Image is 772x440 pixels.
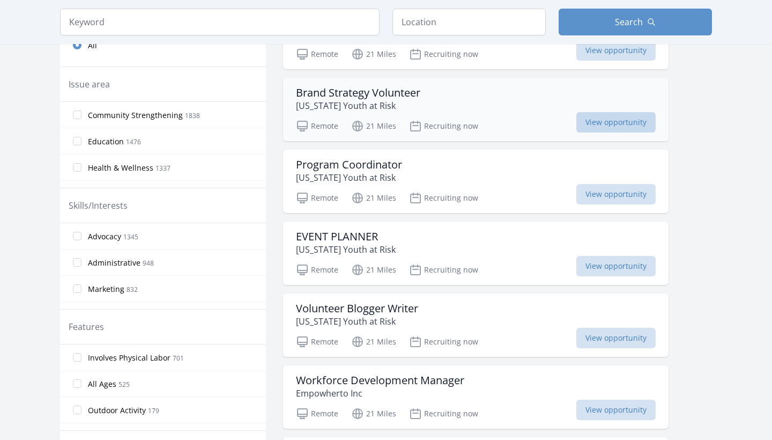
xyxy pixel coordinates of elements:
[296,374,464,387] h3: Workforce Development Manager
[88,163,153,173] span: Health & Wellness
[296,407,338,420] p: Remote
[148,406,159,415] span: 179
[409,407,478,420] p: Recruiting now
[409,48,478,61] p: Recruiting now
[73,353,81,362] input: Involves Physical Labor 701
[283,150,669,213] a: Program Coordinator [US_STATE] Youth at Risk Remote 21 Miles Recruiting now View opportunity
[351,407,396,420] p: 21 Miles
[296,158,402,171] h3: Program Coordinator
[392,9,546,35] input: Location
[283,294,669,357] a: Volunteer Blogger Writer [US_STATE] Youth at Risk Remote 21 Miles Recruiting now View opportunity
[351,192,396,204] p: 21 Miles
[576,40,656,61] span: View opportunity
[123,232,138,241] span: 1345
[73,232,81,240] input: Advocacy 1345
[576,328,656,348] span: View opportunity
[351,263,396,276] p: 21 Miles
[88,353,170,363] span: Involves Physical Labor
[296,387,464,400] p: Empowherto Inc
[73,284,81,293] input: Marketing 832
[88,405,146,416] span: Outdoor Activity
[559,9,712,35] button: Search
[409,263,478,276] p: Recruiting now
[69,320,104,333] legend: Features
[296,335,338,348] p: Remote
[173,354,184,363] span: 701
[69,199,128,212] legend: Skills/Interests
[88,110,183,121] span: Community Strengthening
[296,86,420,99] h3: Brand Strategy Volunteer
[615,16,643,28] span: Search
[296,243,396,256] p: [US_STATE] Youth at Risk
[88,231,121,242] span: Advocacy
[296,315,418,328] p: [US_STATE] Youth at Risk
[283,222,669,285] a: EVENT PLANNER [US_STATE] Youth at Risk Remote 21 Miles Recruiting now View opportunity
[126,137,141,146] span: 1476
[296,263,338,276] p: Remote
[283,365,669,429] a: Workforce Development Manager Empowherto Inc Remote 21 Miles Recruiting now View opportunity
[88,379,116,390] span: All Ages
[351,48,396,61] p: 21 Miles
[296,171,402,184] p: [US_STATE] Youth at Risk
[351,120,396,133] p: 21 Miles
[576,184,656,204] span: View opportunity
[60,34,266,56] a: All
[88,40,97,51] span: All
[127,285,138,294] span: 832
[296,302,418,315] h3: Volunteer Blogger Writer
[576,256,656,276] span: View opportunity
[73,258,81,267] input: Administrative 948
[88,258,140,268] span: Administrative
[73,379,81,388] input: All Ages 525
[69,78,110,91] legend: Issue area
[185,111,200,120] span: 1838
[409,335,478,348] p: Recruiting now
[576,112,656,133] span: View opportunity
[296,192,338,204] p: Remote
[88,284,124,295] span: Marketing
[73,111,81,119] input: Community Strengthening 1838
[60,9,380,35] input: Keyword
[296,48,338,61] p: Remote
[73,406,81,414] input: Outdoor Activity 179
[143,259,154,268] span: 948
[409,192,478,204] p: Recruiting now
[283,78,669,141] a: Brand Strategy Volunteer [US_STATE] Youth at Risk Remote 21 Miles Recruiting now View opportunity
[73,163,81,172] input: Health & Wellness 1337
[576,400,656,420] span: View opportunity
[73,137,81,145] input: Education 1476
[118,380,130,389] span: 525
[155,164,170,173] span: 1337
[296,230,396,243] h3: EVENT PLANNER
[409,120,478,133] p: Recruiting now
[88,136,124,147] span: Education
[351,335,396,348] p: 21 Miles
[296,120,338,133] p: Remote
[296,99,420,112] p: [US_STATE] Youth at Risk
